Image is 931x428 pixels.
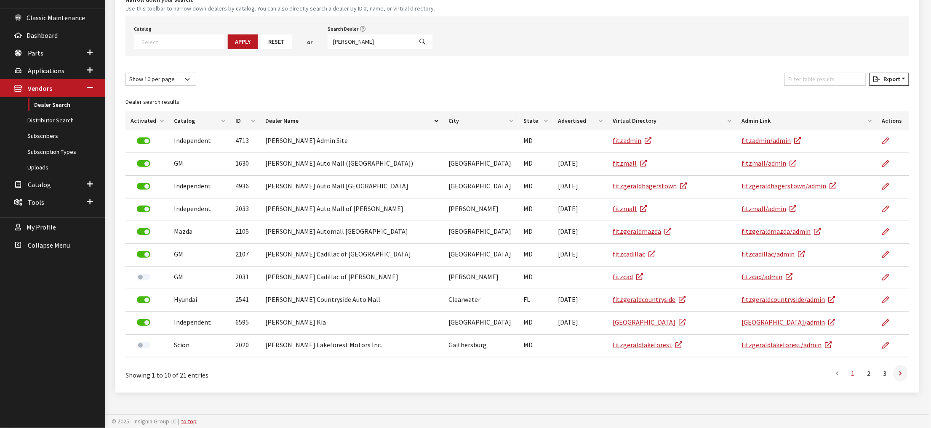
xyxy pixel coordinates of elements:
[260,267,443,289] td: [PERSON_NAME] Cadillac of [PERSON_NAME]
[260,244,443,267] td: [PERSON_NAME] Cadillac of [GEOGRAPHIC_DATA]
[882,312,896,333] a: Edit Dealer
[260,153,443,176] td: [PERSON_NAME] Auto Mall ([GEOGRAPHIC_DATA])
[125,364,446,380] div: Showing 1 to 10 of 21 entries
[443,153,518,176] td: [GEOGRAPHIC_DATA]
[137,206,150,212] label: Deactivate Dealer
[519,153,553,176] td: MD
[519,244,553,267] td: MD
[519,130,553,153] td: MD
[260,176,443,198] td: [PERSON_NAME] Auto Mall [GEOGRAPHIC_DATA]
[553,153,608,176] td: [DATE]
[553,176,608,198] td: [DATE]
[230,111,260,130] th: ID: activate to sort column ascending
[260,289,443,312] td: [PERSON_NAME] Countryside Auto Mall
[137,160,150,167] label: Deactivate Dealer
[230,130,260,153] td: 4713
[443,176,518,198] td: [GEOGRAPHIC_DATA]
[553,198,608,221] td: [DATE]
[260,111,443,130] th: Dealer Name: activate to sort column descending
[608,111,737,130] th: Virtual Directory: activate to sort column ascending
[328,25,358,33] label: Search Dealer
[28,180,51,189] span: Catalog
[137,319,150,326] label: Deactivate Dealer
[742,272,793,281] a: fitzcad/admin
[443,111,518,130] th: City: activate to sort column ascending
[613,318,686,326] a: [GEOGRAPHIC_DATA]
[169,335,230,357] td: Scion
[862,365,877,382] a: 2
[742,159,797,167] a: fitzmall/admin
[137,183,150,190] label: Deactivate Dealer
[137,137,150,144] label: Deactivate Dealer
[169,176,230,198] td: Independent
[784,73,866,86] input: Filter table results
[27,31,58,40] span: Dashboard
[230,289,260,312] td: 2541
[169,130,230,153] td: Independent
[553,312,608,335] td: [DATE]
[443,312,518,335] td: [GEOGRAPHIC_DATA]
[613,159,647,167] a: fitzmall
[169,221,230,244] td: Mazda
[260,312,443,335] td: [PERSON_NAME] Kia
[125,92,909,111] caption: Dealer search results:
[519,111,553,130] th: State: activate to sort column ascending
[742,250,805,258] a: fitzcadillac/admin
[28,66,64,75] span: Applications
[169,267,230,289] td: GM
[742,295,835,304] a: fitzgeraldcountryside/admin
[553,221,608,244] td: [DATE]
[137,296,150,303] label: Deactivate Dealer
[443,244,518,267] td: [GEOGRAPHIC_DATA]
[742,318,835,326] a: [GEOGRAPHIC_DATA]/admin
[443,289,518,312] td: Clearwater
[519,267,553,289] td: MD
[553,111,608,130] th: Advertised: activate to sort column ascending
[519,198,553,221] td: MD
[613,295,686,304] a: fitzgeraldcountryside
[260,221,443,244] td: [PERSON_NAME] Automall [GEOGRAPHIC_DATA]
[169,289,230,312] td: Hyundai
[742,182,837,190] a: fitzgeraldhagerstown/admin
[261,34,292,49] button: Reset
[443,198,518,221] td: [PERSON_NAME]
[27,13,85,22] span: Classic Maintenance
[28,85,52,93] span: Vendors
[228,34,258,49] button: Apply
[125,4,909,13] small: Use this toolbar to narrow down dealers by catalog. You can also directly search a dealer by ID #...
[737,111,877,130] th: Admin Link: activate to sort column ascending
[169,111,230,130] th: Catalog: activate to sort column ascending
[846,365,861,382] a: 1
[613,136,652,145] a: fitzadmin
[137,251,150,258] label: Deactivate Dealer
[613,182,687,190] a: fitzgeraldhagerstown
[443,335,518,357] td: Gaithersburg
[230,335,260,357] td: 2020
[230,267,260,289] td: 2031
[882,221,896,242] a: Edit Dealer
[519,176,553,198] td: MD
[137,274,150,280] label: Activate Dealer
[230,176,260,198] td: 4936
[882,244,896,265] a: Edit Dealer
[28,241,70,249] span: Collapse Menu
[125,111,169,130] th: Activated: activate to sort column ascending
[28,198,44,206] span: Tools
[137,228,150,235] label: Deactivate Dealer
[882,289,896,310] a: Edit Dealer
[882,130,896,151] a: Edit Dealer
[553,289,608,312] td: [DATE]
[882,198,896,219] a: Edit Dealer
[169,153,230,176] td: GM
[169,312,230,335] td: Independent
[27,223,56,232] span: My Profile
[519,312,553,335] td: MD
[519,289,553,312] td: FL
[137,342,150,349] label: Activate Dealer
[230,198,260,221] td: 2033
[877,111,909,130] th: Actions
[613,250,656,258] a: fitzcadillac
[742,227,821,235] a: fitzgeraldmazda/admin
[230,312,260,335] td: 6595
[882,176,896,197] a: Edit Dealer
